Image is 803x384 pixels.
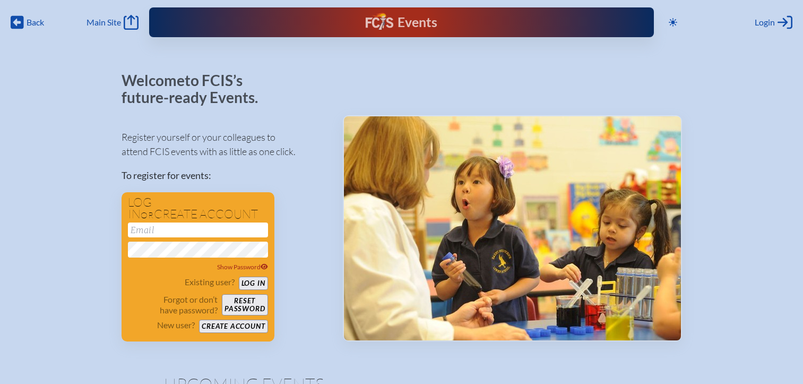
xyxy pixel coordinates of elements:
[185,277,235,287] p: Existing user?
[128,223,268,237] input: Email
[128,294,218,315] p: Forgot or don’t have password?
[122,168,326,183] p: To register for events:
[27,17,44,28] span: Back
[128,197,268,220] h1: Log in create account
[239,277,268,290] button: Log in
[755,17,775,28] span: Login
[87,15,139,30] a: Main Site
[222,294,267,315] button: Resetpassword
[157,320,195,330] p: New user?
[141,210,154,220] span: or
[122,130,326,159] p: Register yourself or your colleagues to attend FCIS events with as little as one click.
[217,263,268,271] span: Show Password
[87,17,121,28] span: Main Site
[122,72,270,106] p: Welcome to FCIS’s future-ready Events.
[292,13,511,32] div: FCIS Events — Future ready
[344,116,681,340] img: Events
[199,320,267,333] button: Create account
